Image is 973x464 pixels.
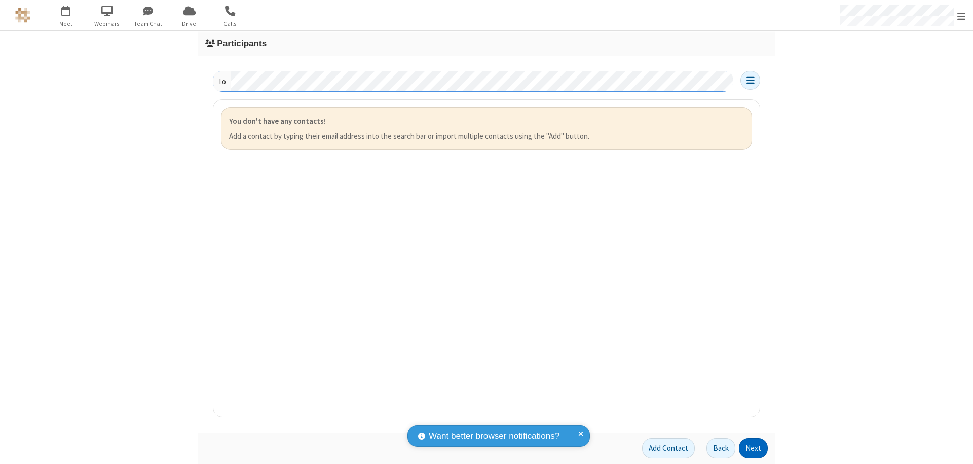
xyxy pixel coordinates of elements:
span: Meet [47,19,85,28]
div: To [213,71,231,91]
strong: You don't have any contacts! [229,116,326,126]
span: Drive [170,19,208,28]
button: Back [706,438,735,458]
h3: Participants [205,38,768,48]
p: Add a contact by typing their email address into the search bar or import multiple contacts using... [229,131,744,142]
button: Next [739,438,768,458]
img: QA Selenium DO NOT DELETE OR CHANGE [15,8,30,23]
button: Open menu [740,71,760,90]
button: Add Contact [642,438,695,458]
span: Want better browser notifications? [429,430,559,443]
span: Webinars [88,19,126,28]
span: Calls [211,19,249,28]
span: Team Chat [129,19,167,28]
span: Add Contact [649,443,688,453]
